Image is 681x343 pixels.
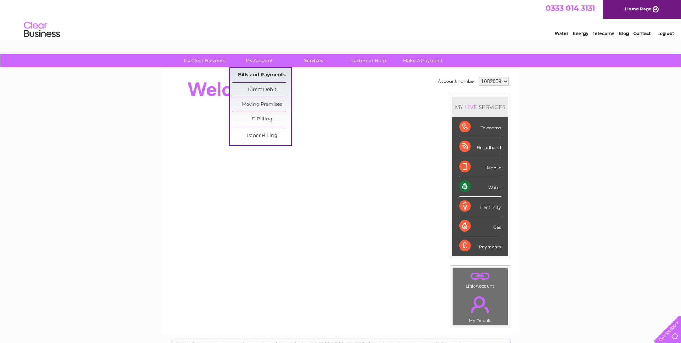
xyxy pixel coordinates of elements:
[459,137,501,157] div: Broadband
[459,117,501,137] div: Telecoms
[593,31,614,36] a: Telecoms
[229,54,289,67] a: My Account
[232,97,291,112] a: Moving Premises
[657,31,674,36] a: Log out
[452,97,508,117] div: MY SERVICES
[232,112,291,127] a: E-Billing
[459,157,501,177] div: Mobile
[452,268,508,291] td: Link Account
[284,54,343,67] a: Services
[232,68,291,82] a: Bills and Payments
[339,54,398,67] a: Customer Help
[454,270,506,283] a: .
[546,4,595,13] a: 0333 014 3131
[459,197,501,216] div: Electricity
[452,290,508,325] td: My Details
[232,83,291,97] a: Direct Debit
[555,31,568,36] a: Water
[459,216,501,236] div: Gas
[633,31,651,36] a: Contact
[619,31,629,36] a: Blog
[573,31,588,36] a: Energy
[454,292,506,317] a: .
[459,236,501,256] div: Payments
[393,54,452,67] a: Make A Payment
[232,129,291,143] a: Paper Billing
[459,177,501,197] div: Water
[24,19,60,41] img: logo.png
[436,75,477,87] td: Account number
[175,54,234,67] a: My Clear Business
[463,104,479,110] div: LIVE
[171,4,510,35] div: Clear Business is a trading name of Verastar Limited (registered in [GEOGRAPHIC_DATA] No. 3667643...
